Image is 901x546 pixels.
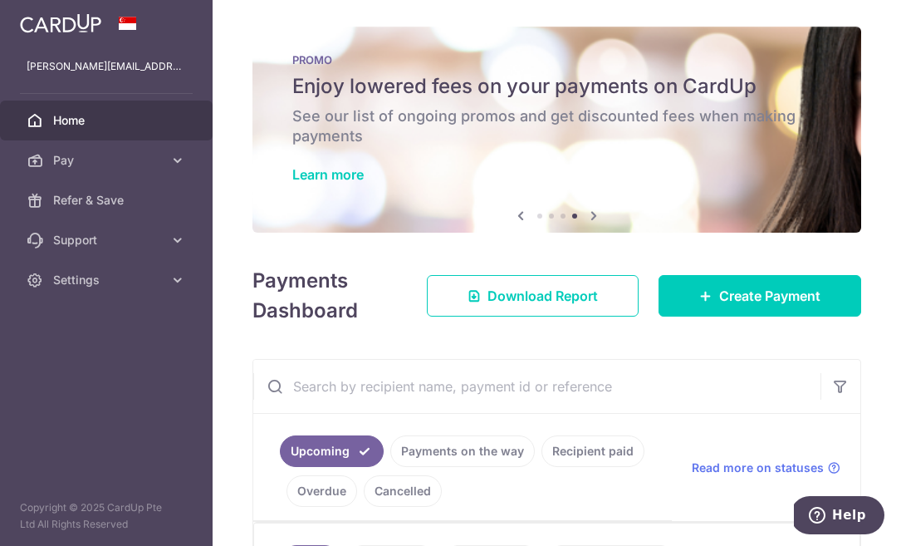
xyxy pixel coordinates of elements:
a: Upcoming [280,435,384,467]
a: Learn more [292,166,364,183]
span: Home [53,112,163,129]
a: Download Report [427,275,639,317]
img: CardUp [20,13,101,33]
span: Create Payment [719,286,820,306]
a: Create Payment [659,275,861,317]
h6: See our list of ongoing promos and get discounted fees when making payments [292,106,821,146]
p: [PERSON_NAME][EMAIL_ADDRESS][DOMAIN_NAME] [27,58,186,75]
span: Download Report [487,286,598,306]
a: Cancelled [364,475,442,507]
h5: Enjoy lowered fees on your payments on CardUp [292,73,821,100]
a: Overdue [286,475,357,507]
span: Pay [53,152,163,169]
a: Recipient paid [541,435,644,467]
iframe: Opens a widget where you can find more information [794,496,884,538]
span: Settings [53,272,163,288]
span: Read more on statuses [692,460,824,476]
h4: Payments Dashboard [252,266,397,326]
a: Payments on the way [390,435,535,467]
img: Latest Promos banner [252,27,861,233]
span: Refer & Save [53,192,163,209]
a: Read more on statuses [692,460,840,476]
input: Search by recipient name, payment id or reference [253,360,820,413]
p: PROMO [292,53,821,66]
span: Support [53,232,163,248]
